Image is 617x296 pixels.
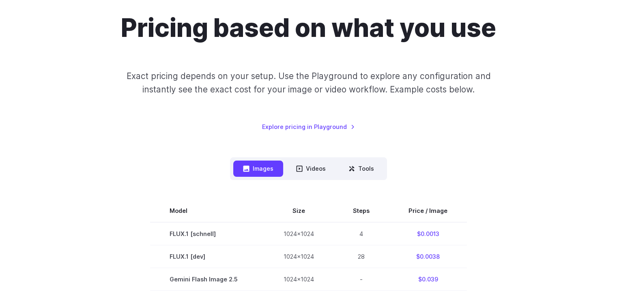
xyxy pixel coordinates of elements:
[286,161,335,176] button: Videos
[150,222,264,245] td: FLUX.1 [schnell]
[150,199,264,222] th: Model
[121,13,496,43] h1: Pricing based on what you use
[389,245,467,268] td: $0.0038
[333,268,389,290] td: -
[333,222,389,245] td: 4
[262,122,355,131] a: Explore pricing in Playground
[264,245,333,268] td: 1024x1024
[233,161,283,176] button: Images
[111,69,506,97] p: Exact pricing depends on your setup. Use the Playground to explore any configuration and instantl...
[264,222,333,245] td: 1024x1024
[333,199,389,222] th: Steps
[170,275,245,284] span: Gemini Flash Image 2.5
[264,199,333,222] th: Size
[150,245,264,268] td: FLUX.1 [dev]
[339,161,384,176] button: Tools
[389,222,467,245] td: $0.0013
[333,245,389,268] td: 28
[389,268,467,290] td: $0.039
[264,268,333,290] td: 1024x1024
[389,199,467,222] th: Price / Image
